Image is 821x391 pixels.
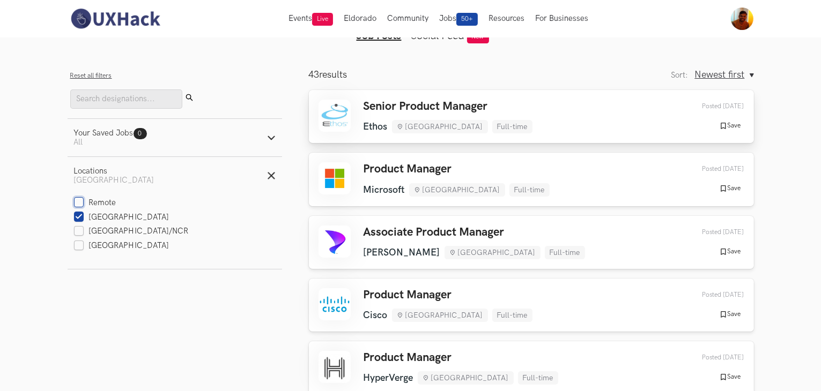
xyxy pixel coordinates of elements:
[671,71,689,80] label: Sort:
[74,176,154,185] span: [GEOGRAPHIC_DATA]
[364,225,585,239] h3: Associate Product Manager
[68,194,282,269] div: Locations[GEOGRAPHIC_DATA]
[68,157,282,194] button: Locations[GEOGRAPHIC_DATA]
[545,246,585,259] li: Full-time
[677,228,744,236] div: 06th Oct
[731,7,753,30] img: Your profile pic
[309,216,754,269] a: Associate Product Manager [PERSON_NAME] [GEOGRAPHIC_DATA] Full-time Posted [DATE] Save
[364,288,532,302] h3: Product Manager
[364,162,550,176] h3: Product Manager
[74,240,169,252] label: [GEOGRAPHIC_DATA]
[74,198,116,209] label: Remote
[74,167,154,176] div: Locations
[677,165,744,173] div: 07th Oct
[716,372,744,382] button: Save
[68,119,282,156] button: Your Saved Jobs0 All
[677,291,744,299] div: 04th Oct
[68,7,163,30] img: UXHack-logo.png
[364,372,413,384] li: HyperVerge
[309,69,347,80] p: results
[74,138,83,147] span: All
[492,309,532,322] li: Full-time
[518,371,558,385] li: Full-time
[138,130,142,138] span: 0
[677,102,744,110] div: 10th Oct
[70,89,182,109] input: Search
[309,279,754,332] a: Product Manager Cisco [GEOGRAPHIC_DATA] Full-time Posted [DATE] Save
[364,310,388,321] li: Cisco
[409,183,505,197] li: [GEOGRAPHIC_DATA]
[456,13,478,26] span: 50+
[392,309,488,322] li: [GEOGRAPHIC_DATA]
[74,212,169,223] label: [GEOGRAPHIC_DATA]
[364,247,440,258] li: [PERSON_NAME]
[312,13,333,26] span: Live
[418,371,514,385] li: [GEOGRAPHIC_DATA]
[309,90,754,143] a: Senior Product Manager Ethos [GEOGRAPHIC_DATA] Full-time Posted [DATE] Save
[695,69,754,80] button: Newest first, Sort:
[677,354,744,362] div: 04th Oct
[509,183,550,197] li: Full-time
[445,246,541,259] li: [GEOGRAPHIC_DATA]
[364,351,558,365] h3: Product Manager
[364,121,388,132] li: Ethos
[309,153,754,206] a: Product Manager Microsoft [GEOGRAPHIC_DATA] Full-time Posted [DATE] Save
[716,310,744,319] button: Save
[695,69,745,80] span: Newest first
[716,184,744,193] button: Save
[492,120,532,133] li: Full-time
[392,120,488,133] li: [GEOGRAPHIC_DATA]
[364,184,405,195] li: Microsoft
[74,226,189,237] label: [GEOGRAPHIC_DATA]/NCR
[74,129,147,138] div: Your Saved Jobs
[716,247,744,257] button: Save
[716,121,744,131] button: Save
[364,100,532,114] h3: Senior Product Manager
[309,69,320,80] span: 43
[70,72,112,80] button: Reset all filters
